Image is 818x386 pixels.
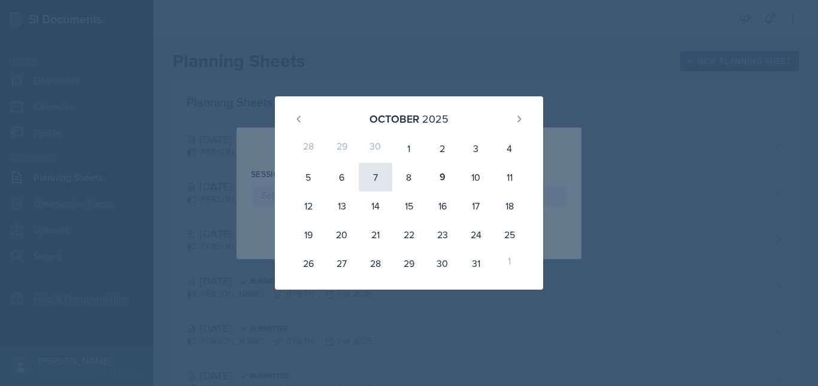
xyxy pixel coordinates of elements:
[493,163,526,192] div: 11
[493,249,526,278] div: 1
[493,134,526,163] div: 4
[359,163,392,192] div: 7
[426,220,459,249] div: 23
[359,192,392,220] div: 14
[459,134,493,163] div: 3
[325,220,359,249] div: 20
[292,220,325,249] div: 19
[459,249,493,278] div: 31
[392,220,426,249] div: 22
[392,249,426,278] div: 29
[359,249,392,278] div: 28
[459,163,493,192] div: 10
[359,220,392,249] div: 21
[292,163,325,192] div: 5
[292,134,325,163] div: 28
[459,220,493,249] div: 24
[426,134,459,163] div: 2
[426,192,459,220] div: 16
[493,220,526,249] div: 25
[392,163,426,192] div: 8
[459,192,493,220] div: 17
[392,192,426,220] div: 15
[392,134,426,163] div: 1
[369,111,419,127] div: October
[359,134,392,163] div: 30
[325,134,359,163] div: 29
[422,111,449,127] div: 2025
[292,249,325,278] div: 26
[325,249,359,278] div: 27
[325,163,359,192] div: 6
[292,192,325,220] div: 12
[493,192,526,220] div: 18
[426,163,459,192] div: 9
[426,249,459,278] div: 30
[325,192,359,220] div: 13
